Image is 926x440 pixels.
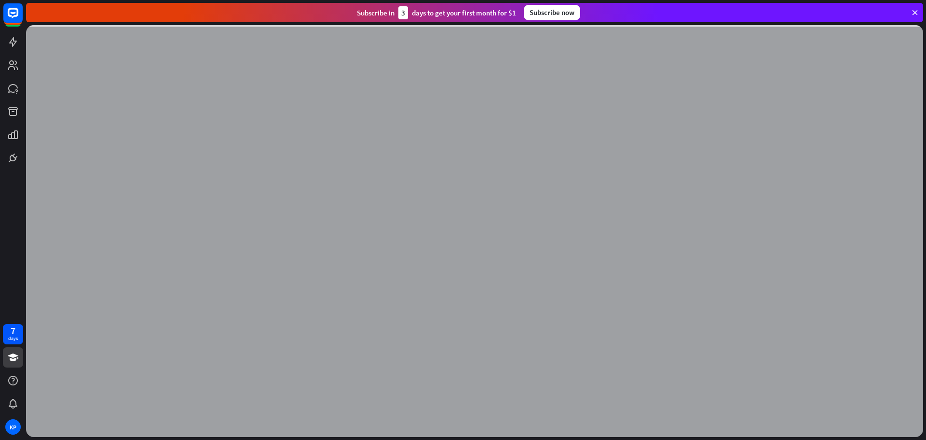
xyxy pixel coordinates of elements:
a: 7 days [3,324,23,344]
div: Subscribe now [524,5,580,20]
div: days [8,335,18,342]
div: 3 [398,6,408,19]
div: Subscribe in days to get your first month for $1 [357,6,516,19]
div: 7 [11,326,15,335]
div: KP [5,419,21,435]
